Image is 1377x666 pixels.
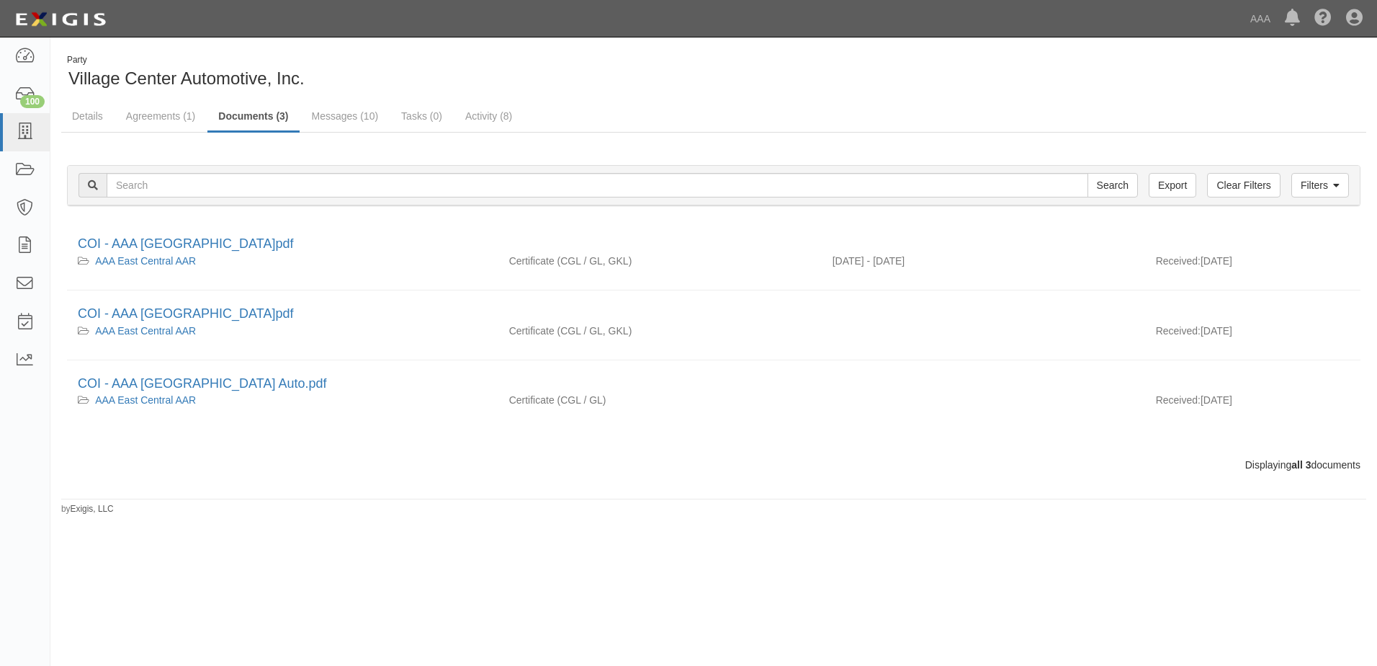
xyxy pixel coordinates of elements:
[498,393,822,407] div: Commercial General Liability / Garage Liability
[1291,173,1349,197] a: Filters
[78,236,293,251] a: COI - AAA [GEOGRAPHIC_DATA]pdf
[1149,173,1196,197] a: Export
[115,102,206,130] a: Agreements (1)
[56,458,1371,472] div: Displaying documents
[11,6,110,32] img: logo-5460c22ac91f19d4615b14bd174203de0afe785f0fc80cf4dbbc73dc1793850b.png
[1291,459,1311,471] b: all 3
[20,95,45,108] div: 100
[78,305,1350,324] div: COI - AAA East Central.pdf
[498,254,822,268] div: Commercial General Liability / Garage Liability Garage Keepers Liability
[61,54,703,91] div: Village Center Automotive, Inc.
[1207,173,1280,197] a: Clear Filters
[822,254,1145,268] div: Effective 09/29/2024 - Expiration 09/29/2025
[78,375,1350,394] div: COI - AAA East Central - Village Center Auto.pdf
[1087,173,1138,197] input: Search
[95,394,196,406] a: AAA East Central AAR
[78,235,1350,254] div: COI - AAA East Central.pdf
[95,255,196,267] a: AAA East Central AAR
[1156,324,1201,338] p: Received:
[95,325,196,337] a: AAA East Central AAR
[1314,10,1332,27] i: Help Center - Complianz
[390,102,453,130] a: Tasks (0)
[1156,254,1201,268] p: Received:
[78,393,488,407] div: AAA East Central AAR
[78,376,326,391] a: COI - AAA [GEOGRAPHIC_DATA] Auto.pdf
[1145,324,1360,345] div: [DATE]
[107,173,1088,197] input: Search
[71,504,114,514] a: Exigis, LLC
[78,324,488,338] div: AAA East Central AAR
[1145,254,1360,275] div: [DATE]
[61,503,114,515] small: by
[822,324,1145,324] div: Effective - Expiration
[301,102,390,130] a: Messages (10)
[78,254,488,268] div: AAA East Central AAR
[1145,393,1360,414] div: [DATE]
[207,102,299,133] a: Documents (3)
[1156,393,1201,407] p: Received:
[498,324,822,338] div: Commercial General Liability / Garage Liability Garage Keepers Liability
[61,102,114,130] a: Details
[68,68,305,88] span: Village Center Automotive, Inc.
[1243,4,1278,33] a: AAA
[67,54,305,66] div: Party
[78,306,293,321] a: COI - AAA [GEOGRAPHIC_DATA]pdf
[454,102,523,130] a: Activity (8)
